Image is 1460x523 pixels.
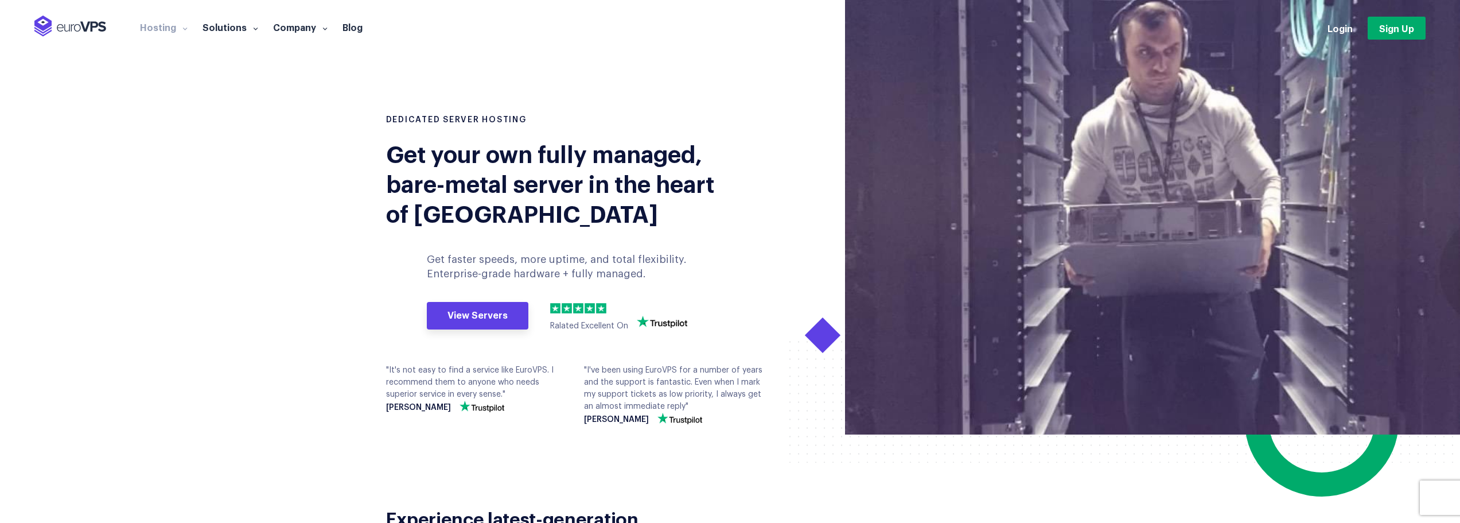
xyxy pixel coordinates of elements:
div: "It's not easy to find a service like EuroVPS. I recommend them to anyone who needs superior serv... [386,365,567,412]
img: EuroVPS [34,16,106,37]
img: trustpilot-vector-logo.png [460,401,504,412]
span: Ralated Excellent On [550,322,628,330]
strong: [PERSON_NAME] [584,416,649,424]
img: 3 [573,303,583,313]
div: Get your own fully managed, bare-metal server in the heart of [GEOGRAPHIC_DATA] [386,138,722,227]
img: 4 [585,303,595,313]
img: 5 [596,303,606,313]
p: Get faster speeds, more uptime, and total flexibility. Enterprise-grade hardware + fully managed. [427,253,710,281]
a: Hosting [133,21,195,33]
a: Company [266,21,335,33]
a: Solutions [195,21,266,33]
a: View Servers [427,302,528,330]
h1: DEDICATED SERVER HOSTING [386,115,722,126]
img: trustpilot-vector-logo.png [657,413,702,424]
img: 1 [550,303,560,313]
img: 2 [562,303,572,313]
a: Blog [335,21,370,33]
div: "I've been using EuroVPS for a number of years and the support is fantastic. Even when I mark my ... [584,365,765,424]
a: Login [1327,22,1353,34]
a: Sign Up [1368,17,1426,40]
strong: [PERSON_NAME] [386,404,451,412]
